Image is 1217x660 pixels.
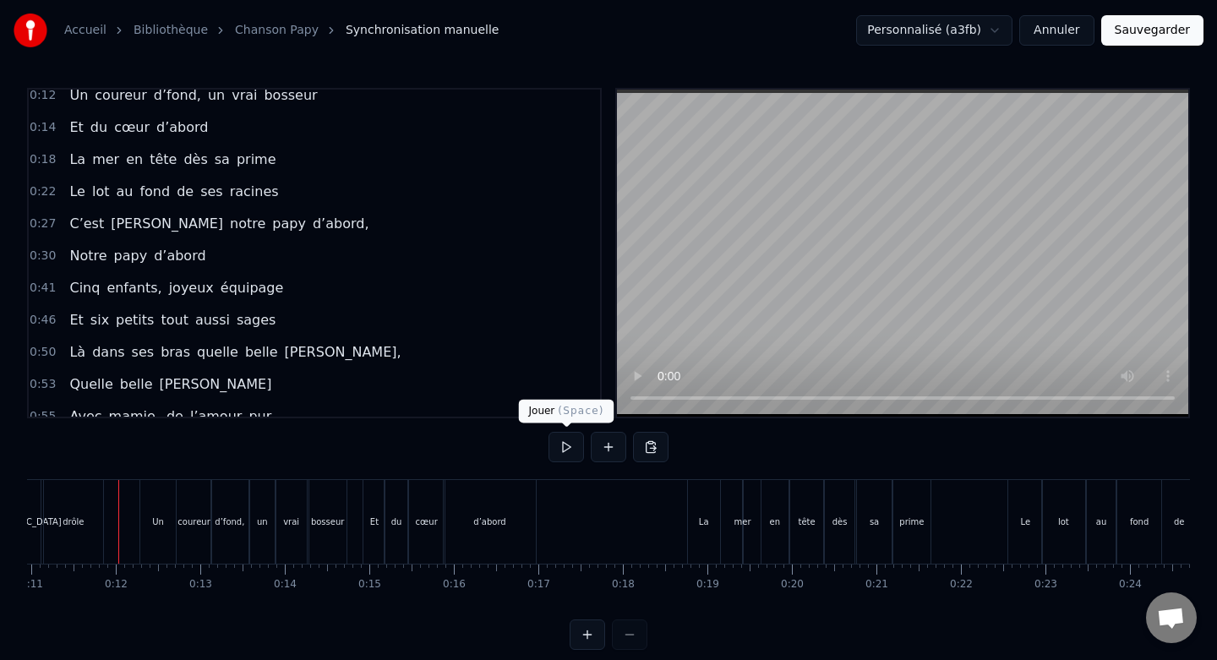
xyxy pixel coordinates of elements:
span: 0:27 [30,215,56,232]
span: C’est [68,214,106,233]
span: du [89,117,109,137]
span: 0:41 [30,280,56,297]
span: racines [228,182,281,201]
div: Le [1021,515,1031,528]
span: 0:53 [30,376,56,393]
div: 0:18 [612,578,635,592]
span: joyeux [167,278,216,297]
div: drôle [63,515,84,528]
span: Quelle [68,374,114,394]
div: dès [832,515,848,528]
span: Notre [68,246,108,265]
span: de [165,406,185,426]
span: 0:22 [30,183,56,200]
span: ses [199,182,225,201]
span: Avec [68,406,103,426]
span: papy [270,214,308,233]
span: au [114,182,134,201]
span: dès [182,150,209,169]
div: 0:19 [696,578,719,592]
span: belle [118,374,155,394]
span: d’abord [152,246,207,265]
span: pur [247,406,273,426]
span: Là [68,342,87,362]
nav: breadcrumb [64,22,499,39]
span: bras [159,342,192,362]
div: Et [370,515,379,528]
span: bosseur [262,85,319,105]
a: Chanson Papy [235,22,319,39]
span: papy [112,246,150,265]
div: au [1096,515,1106,528]
span: prime [235,150,278,169]
span: 0:50 [30,344,56,361]
span: Cinq [68,278,101,297]
img: youka [14,14,47,47]
span: aussi [194,310,232,330]
span: mer [90,150,121,169]
div: 0:20 [781,578,804,592]
span: vrai [230,85,259,105]
span: [PERSON_NAME] [109,214,225,233]
div: bosseur [311,515,345,528]
span: 0:30 [30,248,56,265]
a: Bibliothèque [134,22,208,39]
button: Annuler [1019,15,1094,46]
div: Ouvrir le chat [1146,592,1197,643]
div: prime [899,515,924,528]
span: coureur [93,85,149,105]
span: belle [243,342,280,362]
div: vrai [283,515,299,528]
span: Et [68,117,85,137]
div: 0:17 [527,578,550,592]
span: 0:46 [30,312,56,329]
div: 0:21 [865,578,888,592]
div: cœur [416,515,438,528]
div: 0:14 [274,578,297,592]
div: Jouer [519,400,614,423]
span: lot [90,182,112,201]
span: petits [114,310,156,330]
span: Un [68,85,90,105]
div: en [770,515,781,528]
button: Sauvegarder [1101,15,1203,46]
div: 0:15 [358,578,381,592]
span: de [175,182,195,201]
span: l’amour [188,406,243,426]
span: d’abord, [311,214,371,233]
span: cœur [112,117,151,137]
span: 0:18 [30,151,56,168]
a: Accueil [64,22,106,39]
span: en [124,150,145,169]
span: quelle [195,342,240,362]
div: Un [152,515,164,528]
div: lot [1058,515,1069,528]
div: 0:24 [1119,578,1142,592]
div: 0:13 [189,578,212,592]
span: 0:14 [30,119,56,136]
span: [PERSON_NAME] [158,374,274,394]
span: six [89,310,111,330]
span: 0:55 [30,408,56,425]
div: 0:16 [443,578,466,592]
span: sa [213,150,232,169]
span: tête [148,150,178,169]
div: La [699,515,709,528]
div: 0:22 [950,578,973,592]
span: tout [159,310,189,330]
span: dans [90,342,126,362]
div: fond [1130,515,1149,528]
div: de [1174,515,1185,528]
span: ( Space ) [558,405,603,417]
span: fond [138,182,172,201]
span: un [206,85,226,105]
span: notre [228,214,267,233]
span: enfants, [105,278,163,297]
div: 0:23 [1034,578,1057,592]
span: sages [235,310,277,330]
span: Le [68,182,86,201]
span: mamie, [107,406,161,426]
span: [PERSON_NAME], [283,342,403,362]
div: tête [798,515,815,528]
div: d’fond, [215,515,244,528]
